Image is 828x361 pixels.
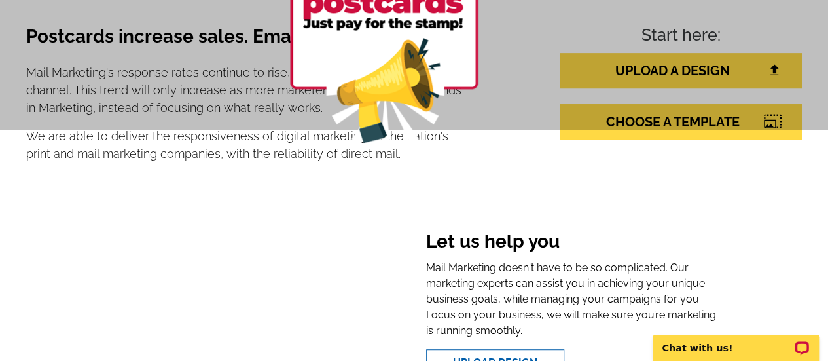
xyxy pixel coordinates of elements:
iframe: LiveChat chat widget [644,320,828,361]
p: Mail Marketing doesn't have to be so complicated. Our marketing experts can assist you in achievi... [426,260,719,339]
h3: Let us help you [426,231,719,256]
p: We are able to deliver the responsiveness of digital marketing as the nation's print and mail mar... [26,127,471,162]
